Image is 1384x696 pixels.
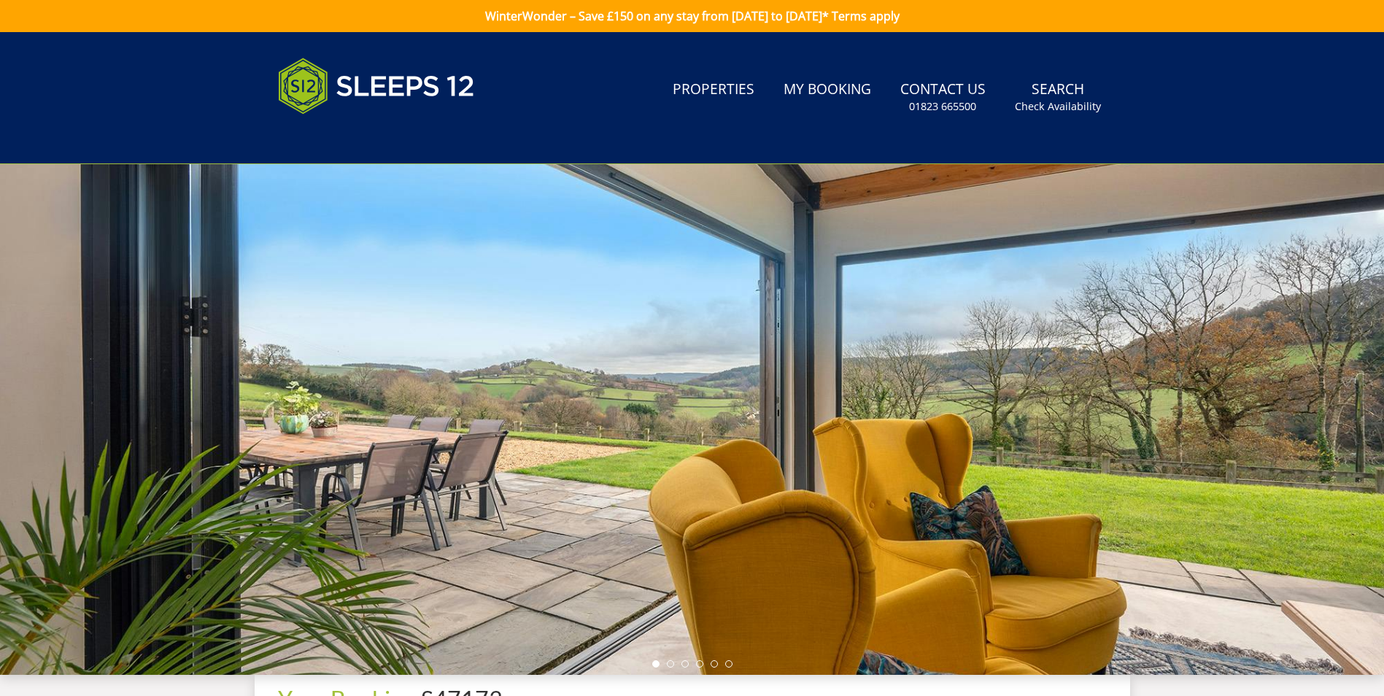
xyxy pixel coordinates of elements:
[1015,99,1101,114] small: Check Availability
[778,74,877,107] a: My Booking
[894,74,991,121] a: Contact Us01823 665500
[909,99,976,114] small: 01823 665500
[271,131,424,144] iframe: Customer reviews powered by Trustpilot
[1009,74,1107,121] a: SearchCheck Availability
[667,74,760,107] a: Properties
[278,50,475,123] img: Sleeps 12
